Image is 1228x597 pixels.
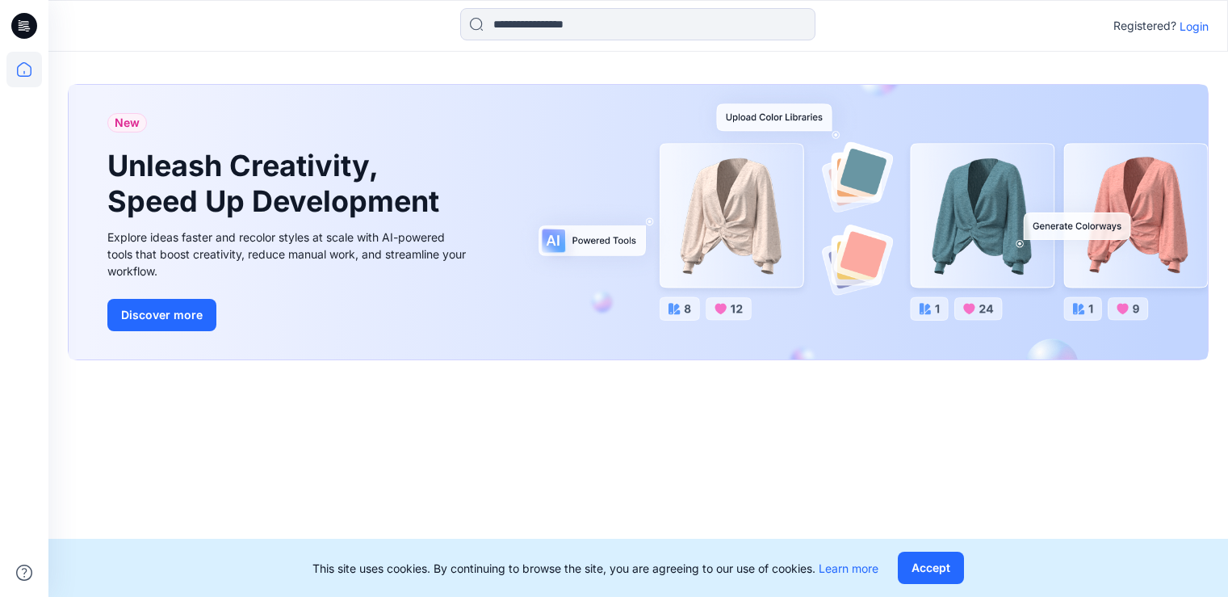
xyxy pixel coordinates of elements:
p: Registered? [1113,16,1176,36]
p: Login [1180,18,1209,35]
a: Discover more [107,299,471,331]
div: Explore ideas faster and recolor styles at scale with AI-powered tools that boost creativity, red... [107,229,471,280]
p: This site uses cookies. By continuing to browse the site, you are agreeing to our use of cookies. [312,560,878,577]
h1: Unleash Creativity, Speed Up Development [107,149,446,218]
button: Accept [898,552,964,584]
a: Learn more [819,561,878,575]
span: New [115,113,140,132]
button: Discover more [107,299,216,331]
